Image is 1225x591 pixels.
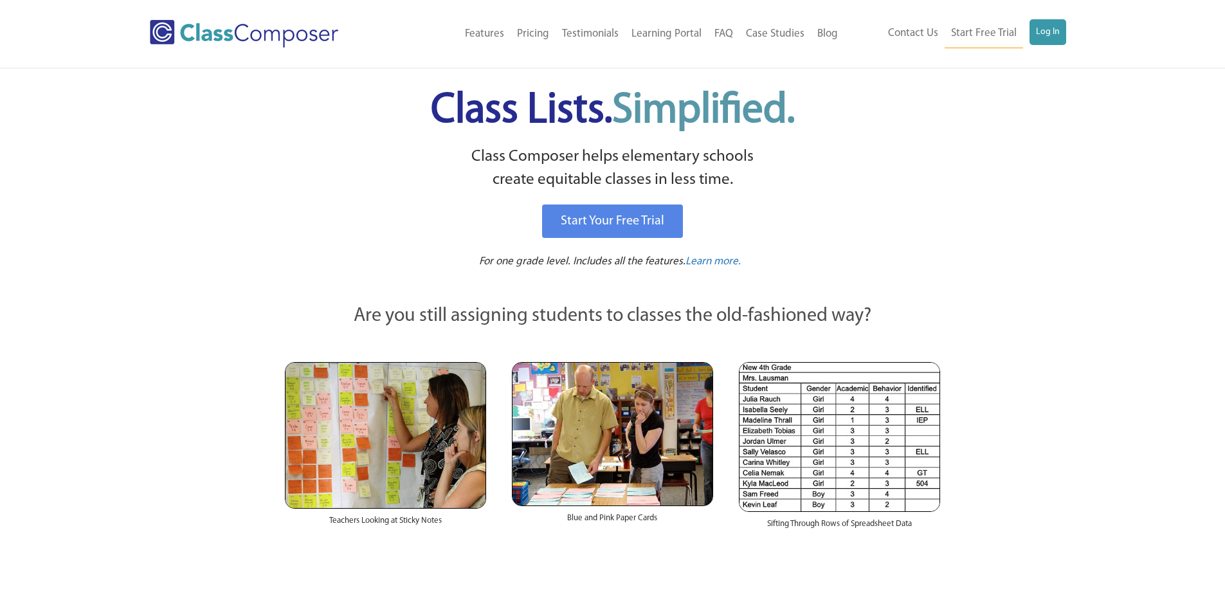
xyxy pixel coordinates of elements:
nav: Header Menu [844,19,1066,48]
a: Pricing [511,20,556,48]
a: Contact Us [882,19,945,48]
p: Are you still assigning students to classes the old-fashioned way? [285,302,941,331]
a: Start Your Free Trial [542,205,683,238]
div: Teachers Looking at Sticky Notes [285,509,486,540]
a: Log In [1030,19,1066,45]
img: Class Composer [150,20,338,48]
span: Start Your Free Trial [561,215,664,228]
span: Simplified. [612,90,795,132]
img: Teachers Looking at Sticky Notes [285,362,486,509]
div: Blue and Pink Paper Cards [512,506,713,537]
span: Class Lists. [431,90,795,132]
nav: Header Menu [391,20,844,48]
a: FAQ [708,20,740,48]
a: Start Free Trial [945,19,1023,48]
span: For one grade level. Includes all the features. [479,256,685,267]
a: Learning Portal [625,20,708,48]
a: Features [458,20,511,48]
p: Class Composer helps elementary schools create equitable classes in less time. [283,145,943,192]
a: Case Studies [740,20,811,48]
a: Learn more. [685,254,741,270]
a: Blog [811,20,844,48]
img: Spreadsheets [739,362,940,512]
img: Blue and Pink Paper Cards [512,362,713,505]
a: Testimonials [556,20,625,48]
div: Sifting Through Rows of Spreadsheet Data [739,512,940,543]
span: Learn more. [685,256,741,267]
